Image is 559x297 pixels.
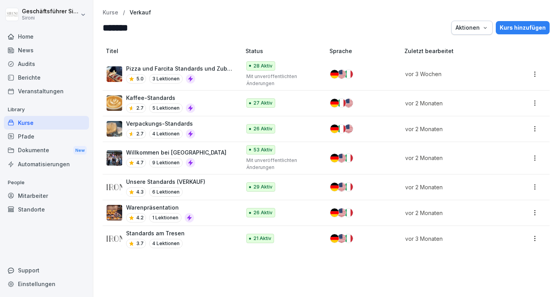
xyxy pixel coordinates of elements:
[73,146,87,155] div: New
[337,208,346,217] img: us.svg
[22,15,79,21] p: Sironi
[4,57,89,71] a: Audits
[4,130,89,143] a: Pfade
[4,143,89,158] div: Dokumente
[253,125,272,132] p: 26 Aktiv
[149,213,182,222] p: 1 Lektionen
[136,130,144,137] p: 2.7
[107,95,122,111] img: km4heinxktm3m47uv6i6dr0s.png
[149,187,183,197] p: 6 Lektionen
[337,183,346,191] img: us.svg
[4,203,89,216] a: Standorte
[149,74,183,84] p: 3 Lektionen
[149,158,183,167] p: 9 Lektionen
[126,64,233,73] p: Pizza und Farcita Standards und Zubereitung
[405,125,503,133] p: vor 2 Monaten
[253,235,271,242] p: 21 Aktiv
[253,209,272,216] p: 26 Aktiv
[4,176,89,189] p: People
[405,99,503,107] p: vor 2 Monaten
[107,150,122,166] img: xmkdnyjyz2x3qdpcryl1xaw9.png
[4,116,89,130] a: Kurse
[330,154,339,162] img: de.svg
[405,209,503,217] p: vor 2 Monaten
[253,62,272,69] p: 28 Aktiv
[136,105,144,112] p: 2.7
[451,21,493,35] button: Aktionen
[246,157,317,171] p: Mit unveröffentlichten Änderungen
[404,47,513,55] p: Zuletzt bearbeitet
[4,30,89,43] a: Home
[337,99,346,107] img: it.svg
[107,205,122,221] img: s9szdvbzmher50hzynduxgud.png
[344,70,353,78] img: it.svg
[136,75,144,82] p: 5.0
[337,154,346,162] img: us.svg
[107,66,122,82] img: zyvhtweyt47y1etu6k7gt48a.png
[149,129,183,139] p: 4 Lektionen
[103,9,118,16] a: Kurse
[4,43,89,57] a: News
[344,124,353,133] img: us.svg
[253,100,272,107] p: 27 Aktiv
[405,70,503,78] p: vor 3 Wochen
[246,73,317,87] p: Mit unveröffentlichten Änderungen
[344,154,353,162] img: it.svg
[405,235,503,243] p: vor 3 Monaten
[329,47,401,55] p: Sprache
[330,234,339,243] img: de.svg
[344,208,353,217] img: it.svg
[107,121,122,137] img: fasetpntm7x32yk9zlbwihav.png
[4,103,89,116] p: Library
[456,23,488,32] div: Aktionen
[4,143,89,158] a: DokumenteNew
[126,94,195,102] p: Kaffee-Standards
[253,146,272,153] p: 53 Aktiv
[500,23,546,32] div: Kurs hinzufügen
[136,159,144,166] p: 4.7
[126,148,226,157] p: Willkommen bei [GEOGRAPHIC_DATA]
[337,234,346,243] img: us.svg
[4,157,89,171] a: Automatisierungen
[337,124,346,133] img: it.svg
[405,183,503,191] p: vor 2 Monaten
[22,8,79,15] p: Geschäftsführer Sironi
[330,124,339,133] img: de.svg
[344,234,353,243] img: it.svg
[130,9,151,16] a: Verkauf
[330,70,339,78] img: de.svg
[106,47,242,55] p: Titel
[126,119,195,128] p: Verpackungs-Standards
[4,71,89,84] a: Berichte
[136,240,144,247] p: 3.7
[344,183,353,191] img: it.svg
[149,239,183,248] p: 4 Lektionen
[123,9,125,16] p: /
[253,183,272,190] p: 29 Aktiv
[126,203,194,212] p: Warenpräsentation
[330,183,339,191] img: de.svg
[496,21,550,34] button: Kurs hinzufügen
[4,189,89,203] a: Mitarbeiter
[126,178,205,186] p: Unsere Standards (VERKAUF)
[405,154,503,162] p: vor 2 Monaten
[4,84,89,98] a: Veranstaltungen
[4,277,89,291] a: Einstellungen
[126,229,185,237] p: Standards am Tresen
[107,231,122,246] img: lqv555mlp0nk8rvfp4y70ul5.png
[149,103,183,113] p: 5 Lektionen
[246,47,326,55] p: Status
